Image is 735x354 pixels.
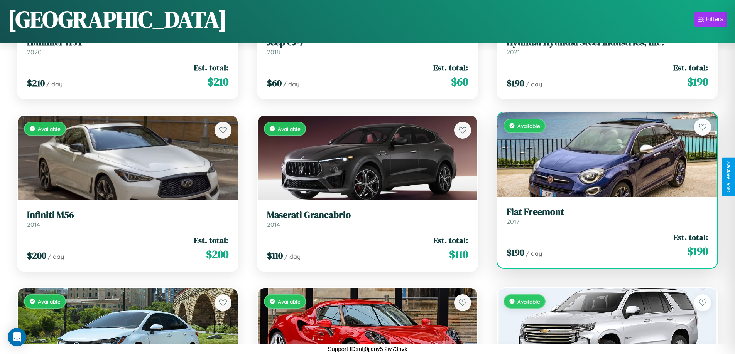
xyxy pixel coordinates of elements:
[687,74,708,89] span: $ 190
[706,15,723,23] div: Filters
[38,126,61,132] span: Available
[267,210,468,228] a: Maserati Grancabrio2014
[507,218,519,225] span: 2017
[27,221,40,228] span: 2014
[27,37,228,56] a: Hummer H3T2020
[449,247,468,262] span: $ 110
[8,3,227,35] h1: [GEOGRAPHIC_DATA]
[27,48,42,56] span: 2020
[208,74,228,89] span: $ 210
[507,37,708,48] h3: Hyundai Hyundai Steel Industries, Inc.
[267,77,282,89] span: $ 60
[507,48,520,56] span: 2021
[8,328,26,346] div: Open Intercom Messenger
[507,246,524,259] span: $ 190
[526,250,542,257] span: / day
[194,235,228,246] span: Est. total:
[673,62,708,73] span: Est. total:
[726,161,731,193] div: Give Feedback
[267,249,283,262] span: $ 110
[267,48,280,56] span: 2018
[507,206,708,225] a: Fiat Freemont2017
[517,122,540,129] span: Available
[27,210,228,221] h3: Infiniti M56
[27,37,228,48] h3: Hummer H3T
[526,80,542,88] span: / day
[433,62,468,73] span: Est. total:
[27,210,228,228] a: Infiniti M562014
[267,37,468,48] h3: Jeep CJ-7
[27,77,45,89] span: $ 210
[694,12,727,27] button: Filters
[38,298,61,305] span: Available
[283,80,299,88] span: / day
[278,126,301,132] span: Available
[284,253,301,260] span: / day
[194,62,228,73] span: Est. total:
[507,77,524,89] span: $ 190
[507,37,708,56] a: Hyundai Hyundai Steel Industries, Inc.2021
[267,221,280,228] span: 2014
[206,247,228,262] span: $ 200
[27,249,46,262] span: $ 200
[267,37,468,56] a: Jeep CJ-72018
[451,74,468,89] span: $ 60
[673,232,708,243] span: Est. total:
[507,206,708,218] h3: Fiat Freemont
[687,243,708,259] span: $ 190
[48,253,64,260] span: / day
[328,344,407,354] p: Support ID: mfj0jjany5l2iv73nvk
[278,298,301,305] span: Available
[267,210,468,221] h3: Maserati Grancabrio
[46,80,63,88] span: / day
[517,298,540,305] span: Available
[433,235,468,246] span: Est. total:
